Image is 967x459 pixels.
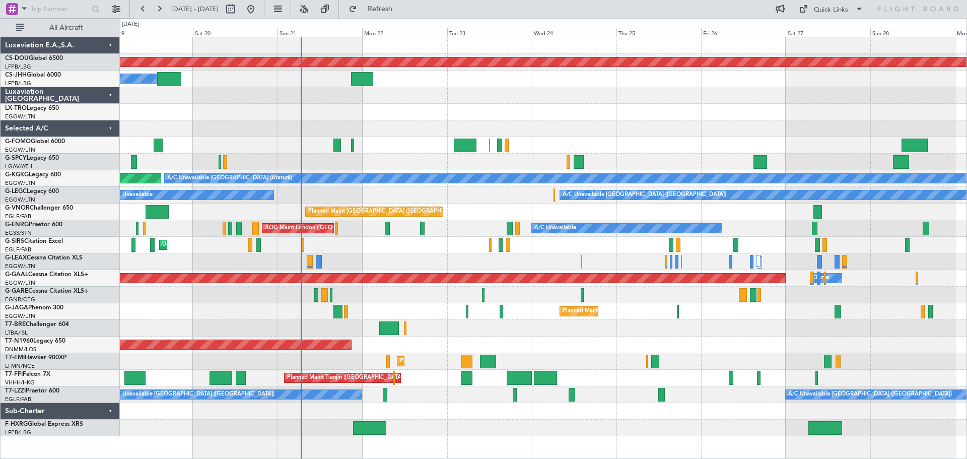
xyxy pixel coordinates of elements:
[870,28,955,37] div: Sun 28
[5,188,59,194] a: G-LEGCLegacy 600
[5,188,27,194] span: G-LEGC
[5,279,35,287] a: EGGW/LTN
[5,105,59,111] a: LX-TROLegacy 650
[5,139,31,145] span: G-FOMO
[5,346,36,353] a: DNMM/LOS
[5,338,33,344] span: T7-N1960
[359,6,401,13] span: Refresh
[5,238,63,244] a: G-SIRSCitation Excel
[108,28,193,37] div: Fri 19
[287,370,404,385] div: Planned Maint Tianjin ([GEOGRAPHIC_DATA])
[193,28,278,37] div: Sat 20
[563,304,721,319] div: Planned Maint [GEOGRAPHIC_DATA] ([GEOGRAPHIC_DATA])
[5,105,27,111] span: LX-TRO
[616,28,701,37] div: Thu 25
[344,1,404,17] button: Refresh
[5,155,27,161] span: G-SPCY
[162,237,328,252] div: Unplanned Maint [GEOGRAPHIC_DATA] ([GEOGRAPHIC_DATA])
[563,187,726,203] div: A/C Unavailable [GEOGRAPHIC_DATA] ([GEOGRAPHIC_DATA])
[111,187,153,203] div: A/C Unavailable
[5,321,69,327] a: T7-BREChallenger 604
[5,146,35,154] a: EGGW/LTN
[5,288,28,294] span: G-GARE
[5,396,31,403] a: EGLF/FAB
[813,271,830,286] div: Owner
[5,355,66,361] a: T7-EMIHawker 900XP
[5,55,63,61] a: CS-DOUGlobal 6500
[5,139,65,145] a: G-FOMOGlobal 6000
[5,255,83,261] a: G-LEAXCessna Citation XLS
[532,28,616,37] div: Wed 24
[5,312,35,320] a: EGGW/LTN
[31,2,89,17] input: Trip Number
[5,213,31,220] a: EGLF/FAB
[5,329,28,337] a: LTBA/ISL
[5,371,50,377] a: T7-FFIFalcon 7X
[400,354,496,369] div: Planned Maint [GEOGRAPHIC_DATA]
[5,55,29,61] span: CS-DOU
[5,429,31,436] a: LFPB/LBG
[5,63,31,71] a: LFPB/LBG
[788,387,952,402] div: A/C Unavailable [GEOGRAPHIC_DATA] ([GEOGRAPHIC_DATA])
[5,72,61,78] a: CS-JHHGlobal 6000
[5,421,83,427] a: F-HXRGGlobal Express XRS
[794,1,868,17] button: Quick Links
[5,272,28,278] span: G-GAAL
[5,196,35,204] a: EGGW/LTN
[11,20,109,36] button: All Aircraft
[5,338,65,344] a: T7-N1960Legacy 650
[786,28,870,37] div: Sat 27
[814,5,848,15] div: Quick Links
[5,205,73,211] a: G-VNORChallenger 650
[5,388,26,394] span: T7-LZZI
[5,355,25,361] span: T7-EMI
[265,221,378,236] div: AOG Maint London ([GEOGRAPHIC_DATA])
[5,288,88,294] a: G-GARECessna Citation XLS+
[5,222,62,228] a: G-ENRGPraetor 600
[308,204,467,219] div: Planned Maint [GEOGRAPHIC_DATA] ([GEOGRAPHIC_DATA])
[5,305,63,311] a: G-JAGAPhenom 300
[447,28,532,37] div: Tue 23
[5,229,32,237] a: EGSS/STN
[5,113,35,120] a: EGGW/LTN
[5,388,59,394] a: T7-LZZIPraetor 600
[5,179,35,187] a: EGGW/LTN
[5,222,29,228] span: G-ENRG
[5,371,23,377] span: T7-FFI
[122,20,139,29] div: [DATE]
[5,255,27,261] span: G-LEAX
[5,238,24,244] span: G-SIRS
[5,421,28,427] span: F-HXRG
[5,72,27,78] span: CS-JHH
[5,205,30,211] span: G-VNOR
[5,80,31,87] a: LFPB/LBG
[26,24,106,31] span: All Aircraft
[5,172,29,178] span: G-KGKG
[5,379,35,386] a: VHHH/HKG
[5,272,88,278] a: G-GAALCessna Citation XLS+
[701,28,786,37] div: Fri 26
[5,155,59,161] a: G-SPCYLegacy 650
[5,172,61,178] a: G-KGKGLegacy 600
[5,321,26,327] span: T7-BRE
[5,163,32,170] a: LGAV/ATH
[5,246,31,253] a: EGLF/FAB
[5,296,35,303] a: EGNR/CEG
[171,5,219,14] span: [DATE] - [DATE]
[111,387,274,402] div: A/C Unavailable [GEOGRAPHIC_DATA] ([GEOGRAPHIC_DATA])
[534,221,576,236] div: A/C Unavailable
[5,362,35,370] a: LFMN/NCE
[5,263,35,270] a: EGGW/LTN
[362,28,447,37] div: Mon 22
[278,28,362,37] div: Sun 21
[167,171,292,186] div: A/C Unavailable [GEOGRAPHIC_DATA] (Ataturk)
[5,305,28,311] span: G-JAGA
